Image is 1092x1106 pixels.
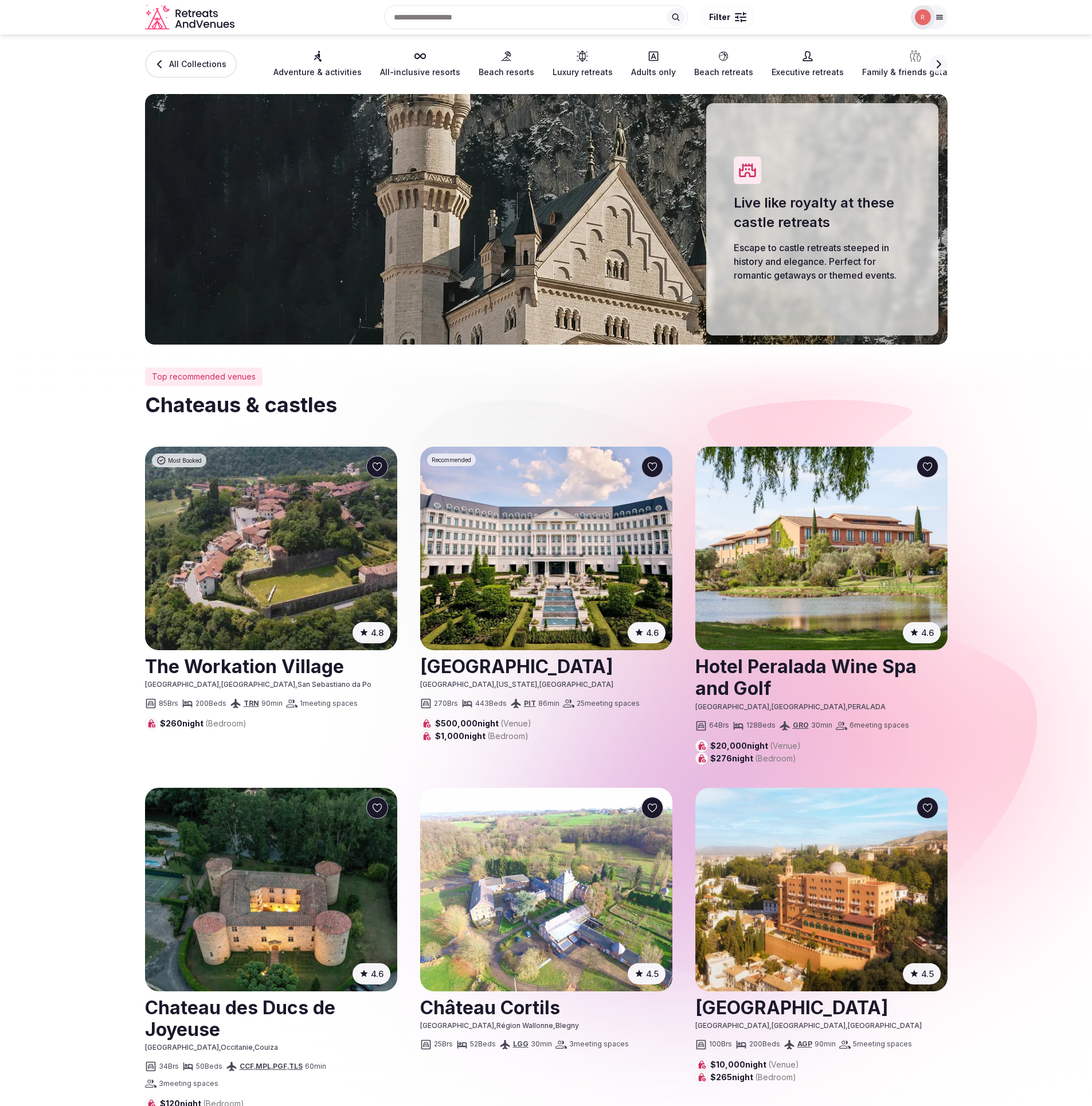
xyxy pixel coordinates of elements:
[646,627,659,639] span: 4.6
[772,1021,846,1030] span: [GEOGRAPHIC_DATA]
[434,1039,453,1049] span: 25 Brs
[848,1021,922,1030] span: [GEOGRAPHIC_DATA]
[903,622,941,643] button: 4.6
[487,731,529,741] span: (Bedroom)
[168,456,202,464] span: Most Booked
[628,963,666,984] button: 4.5
[553,50,613,78] a: Luxury retreats
[479,50,534,78] a: Beach resorts
[159,1079,218,1089] span: 3 meeting spaces
[496,1021,553,1030] span: Région Wallonne
[273,50,362,78] a: Adventure & activities
[772,50,844,78] a: Executive retreats
[145,992,397,1044] a: View venue
[646,968,659,980] span: 4.5
[253,1043,255,1052] span: ,
[569,1039,629,1049] span: 3 meeting spaces
[496,680,537,689] span: [US_STATE]
[710,1072,796,1083] span: $265 night
[152,454,206,467] div: Most Booked
[470,1039,496,1049] span: 52 Beds
[734,193,911,232] h1: Live like royalty at these castle retreats
[695,702,769,711] span: [GEOGRAPHIC_DATA]
[169,58,226,70] span: All Collections
[380,67,460,78] span: All-inclusive resorts
[371,968,383,980] span: 4.6
[846,702,848,711] span: ,
[420,651,672,680] a: View venue
[772,67,844,78] span: Executive retreats
[295,680,298,689] span: ,
[494,680,496,689] span: ,
[695,447,948,650] img: Hotel Peralada Wine Spa and Golf
[289,1062,303,1070] a: TLS
[420,788,672,991] img: Château Cortils
[420,992,672,1021] h2: Château Cortils
[420,447,672,650] a: See Nemacolin Resort
[903,963,941,984] button: 4.5
[221,1043,253,1052] span: Occitanie
[853,1039,912,1049] span: 5 meeting spaces
[434,699,458,709] span: 270 Brs
[628,622,666,643] button: 4.6
[531,1039,552,1049] span: 30 min
[524,699,536,708] a: PIT
[631,67,676,78] span: Adults only
[273,1062,287,1070] a: PGF
[420,1021,494,1030] span: [GEOGRAPHIC_DATA]
[371,627,383,639] span: 4.8
[694,50,753,78] a: Beach retreats
[862,50,969,78] a: Family & friends getaways
[479,67,534,78] span: Beach resorts
[420,651,672,680] h2: [GEOGRAPHIC_DATA]
[537,680,539,689] span: ,
[513,1039,529,1048] a: LGG
[709,1039,732,1049] span: 100 Brs
[695,992,948,1021] a: View venue
[555,1021,579,1030] span: Blegny
[244,699,259,708] a: TRN
[420,788,672,991] a: See Château Cortils
[145,5,237,30] svg: Retreats and Venues company logo
[353,963,390,984] button: 4.6
[427,454,476,466] div: Recommended
[768,1060,799,1069] span: (Venue)
[749,1039,780,1049] span: 200 Beds
[915,9,931,25] img: Ryan Sanford
[240,1062,303,1072] div: , , ,
[553,1021,555,1030] span: ,
[538,699,559,709] span: 86 min
[710,753,796,764] span: $276 night
[353,622,390,643] button: 4.8
[160,718,246,729] span: $260 night
[380,50,460,78] a: All-inclusive resorts
[205,718,246,728] span: (Bedroom)
[848,702,886,711] span: PERALADA
[695,992,948,1021] h2: [GEOGRAPHIC_DATA]
[145,651,397,680] a: View venue
[500,718,531,728] span: (Venue)
[631,50,676,78] a: Adults only
[921,627,934,639] span: 4.6
[195,699,226,709] span: 200 Beds
[702,6,754,28] button: Filter
[769,702,772,711] span: ,
[420,447,672,650] img: Nemacolin Resort
[772,702,846,711] span: [GEOGRAPHIC_DATA]
[420,992,672,1021] a: View venue
[811,721,832,730] span: 30 min
[219,680,221,689] span: ,
[553,67,613,78] span: Luxury retreats
[240,1062,254,1070] a: CCF
[145,50,237,78] a: All Collections
[145,94,948,345] img: Chateaus & castles
[850,721,909,730] span: 6 meeting spaces
[432,456,471,464] span: Recommended
[846,1021,848,1030] span: ,
[797,1039,812,1048] a: AGP
[539,680,613,689] span: [GEOGRAPHIC_DATA]
[769,1021,772,1030] span: ,
[435,730,529,742] span: $1,000 night
[145,788,397,991] a: See Chateau des Ducs de Joyeuse
[770,741,801,751] span: (Venue)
